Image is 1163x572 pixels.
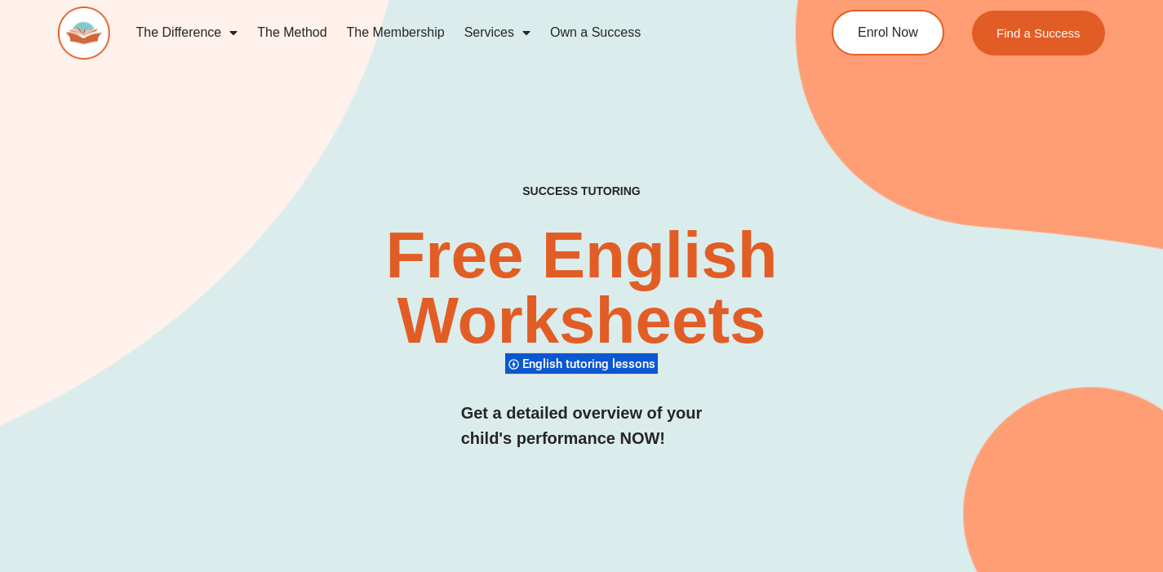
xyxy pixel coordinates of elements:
div: English tutoring lessons [505,353,658,375]
iframe: Chat Widget [1081,494,1163,572]
span: Find a Success [997,27,1081,39]
a: Find a Success [972,11,1105,55]
h4: SUCCESS TUTORING​ [427,184,737,198]
h2: Free English Worksheets​ [236,223,926,353]
a: The Membership [337,14,455,51]
h3: Get a detailed overview of your child's performance NOW! [461,401,703,451]
span: English tutoring lessons [522,357,660,371]
nav: Menu [127,14,772,51]
a: Enrol Now [832,10,944,55]
a: Own a Success [540,14,650,51]
a: The Method [247,14,336,51]
a: Services [455,14,540,51]
span: Enrol Now [858,26,918,39]
a: The Difference [127,14,248,51]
